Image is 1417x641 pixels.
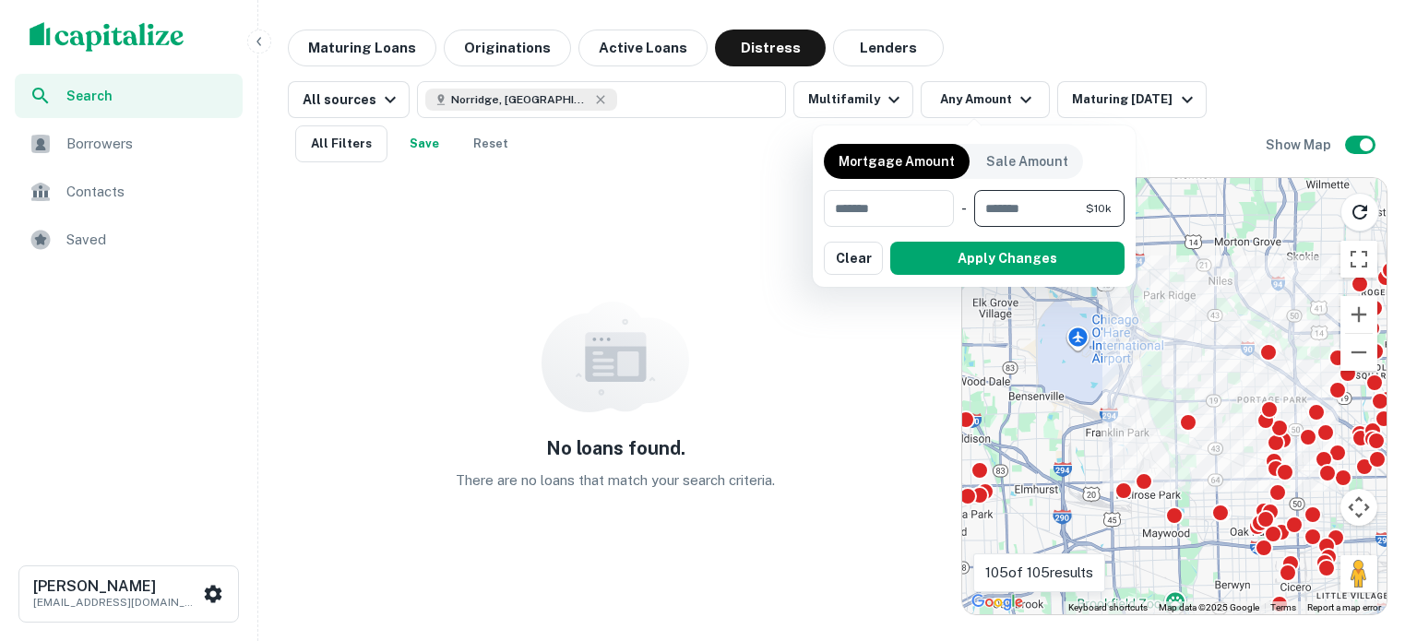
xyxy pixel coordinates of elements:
p: Mortgage Amount [839,151,955,172]
span: $10k [1086,200,1112,217]
p: Sale Amount [986,151,1068,172]
button: Clear [824,242,883,275]
iframe: Chat Widget [1325,493,1417,582]
div: - [961,190,967,227]
button: Apply Changes [890,242,1125,275]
